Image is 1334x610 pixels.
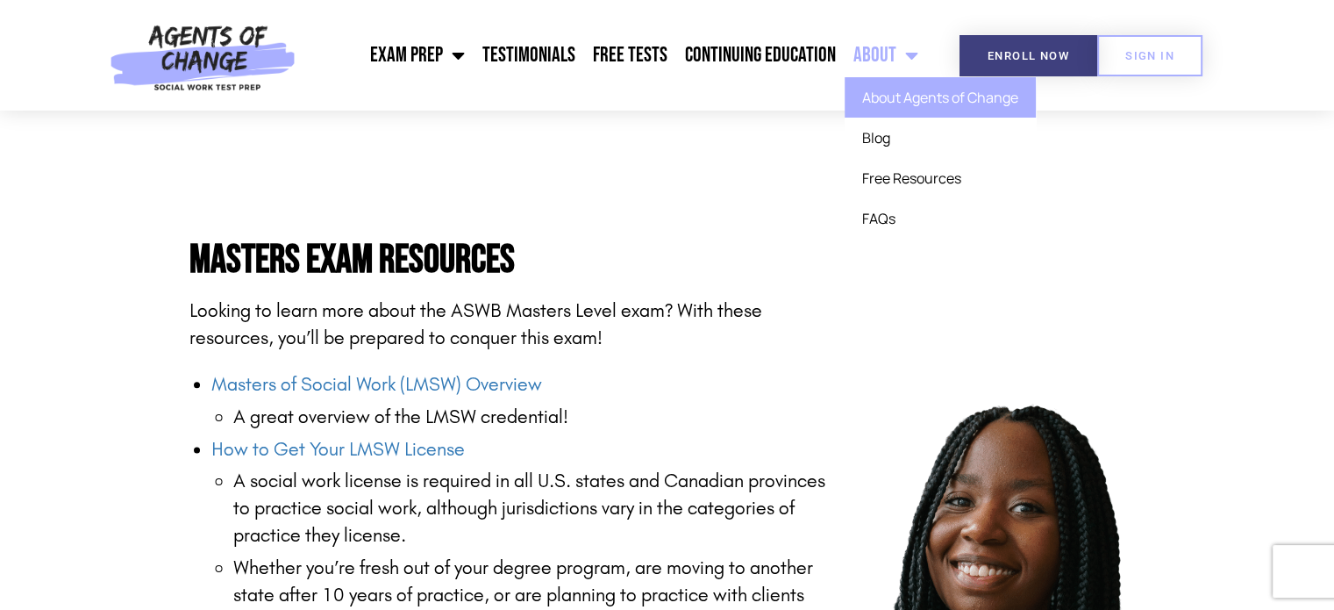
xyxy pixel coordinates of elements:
[845,33,927,77] a: About
[189,240,838,280] h4: Masters Exam Resources
[959,35,1097,76] a: Enroll Now
[845,77,1036,239] ul: About
[988,50,1069,61] span: Enroll Now
[1097,35,1202,76] a: SIGN IN
[1125,50,1174,61] span: SIGN IN
[676,33,845,77] a: Continuing Education
[189,298,838,352] p: Looking to learn more about the ASWB Masters Level exam? With these resources, you’ll be prepared...
[845,118,1036,158] a: Blog
[584,33,676,77] a: Free Tests
[233,468,838,549] p: A social work license is required in all U.S. states and Canadian provinces to practice social wo...
[211,438,465,461] a: How to Get Your LMSW License
[304,33,927,77] nav: Menu
[845,77,1036,118] a: About Agents of Change
[361,33,474,77] a: Exam Prep
[233,404,838,431] li: A great overview of the LMSW credential!
[211,373,542,396] a: Masters of Social Work (LMSW) Overview
[474,33,584,77] a: Testimonials
[845,158,1036,198] a: Free Resources
[845,198,1036,239] a: FAQs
